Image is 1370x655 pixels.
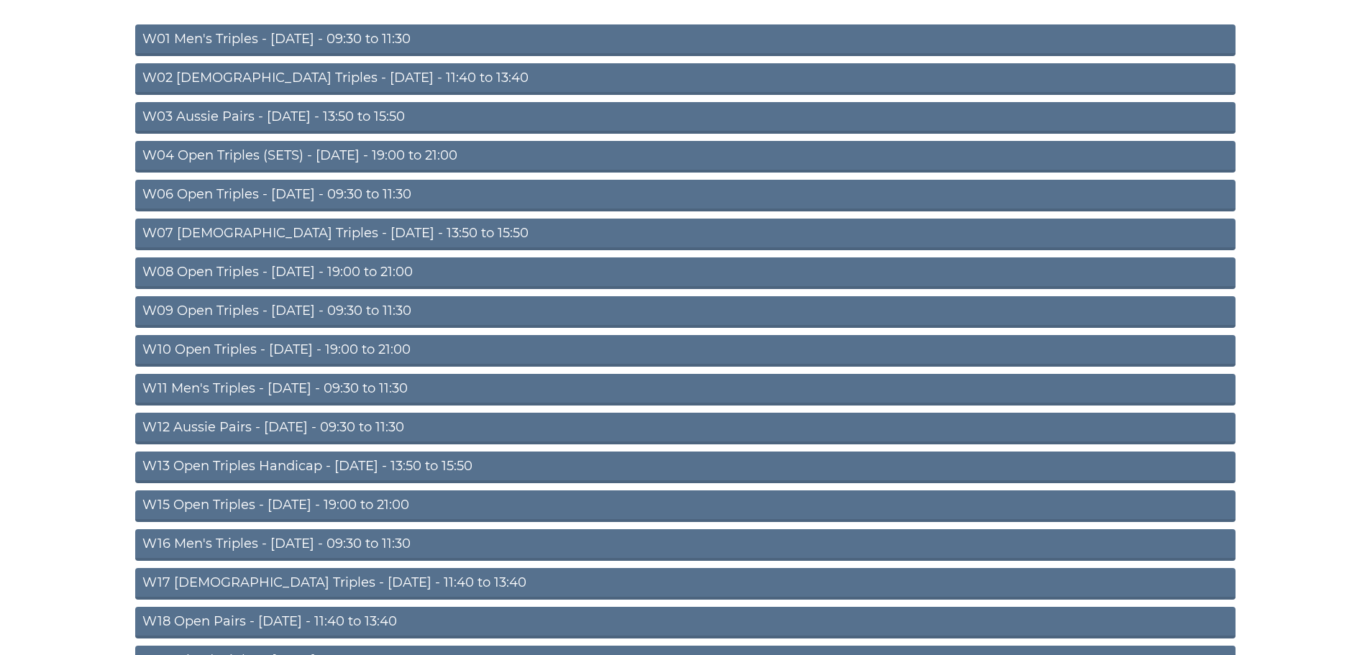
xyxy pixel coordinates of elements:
a: W13 Open Triples Handicap - [DATE] - 13:50 to 15:50 [135,452,1236,483]
a: W17 [DEMOGRAPHIC_DATA] Triples - [DATE] - 11:40 to 13:40 [135,568,1236,600]
a: W04 Open Triples (SETS) - [DATE] - 19:00 to 21:00 [135,141,1236,173]
a: W08 Open Triples - [DATE] - 19:00 to 21:00 [135,257,1236,289]
a: W03 Aussie Pairs - [DATE] - 13:50 to 15:50 [135,102,1236,134]
a: W16 Men's Triples - [DATE] - 09:30 to 11:30 [135,529,1236,561]
a: W15 Open Triples - [DATE] - 19:00 to 21:00 [135,490,1236,522]
a: W06 Open Triples - [DATE] - 09:30 to 11:30 [135,180,1236,211]
a: W12 Aussie Pairs - [DATE] - 09:30 to 11:30 [135,413,1236,444]
a: W10 Open Triples - [DATE] - 19:00 to 21:00 [135,335,1236,367]
a: W09 Open Triples - [DATE] - 09:30 to 11:30 [135,296,1236,328]
a: W18 Open Pairs - [DATE] - 11:40 to 13:40 [135,607,1236,638]
a: W11 Men's Triples - [DATE] - 09:30 to 11:30 [135,374,1236,406]
a: W07 [DEMOGRAPHIC_DATA] Triples - [DATE] - 13:50 to 15:50 [135,219,1236,250]
a: W02 [DEMOGRAPHIC_DATA] Triples - [DATE] - 11:40 to 13:40 [135,63,1236,95]
a: W01 Men's Triples - [DATE] - 09:30 to 11:30 [135,24,1236,56]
